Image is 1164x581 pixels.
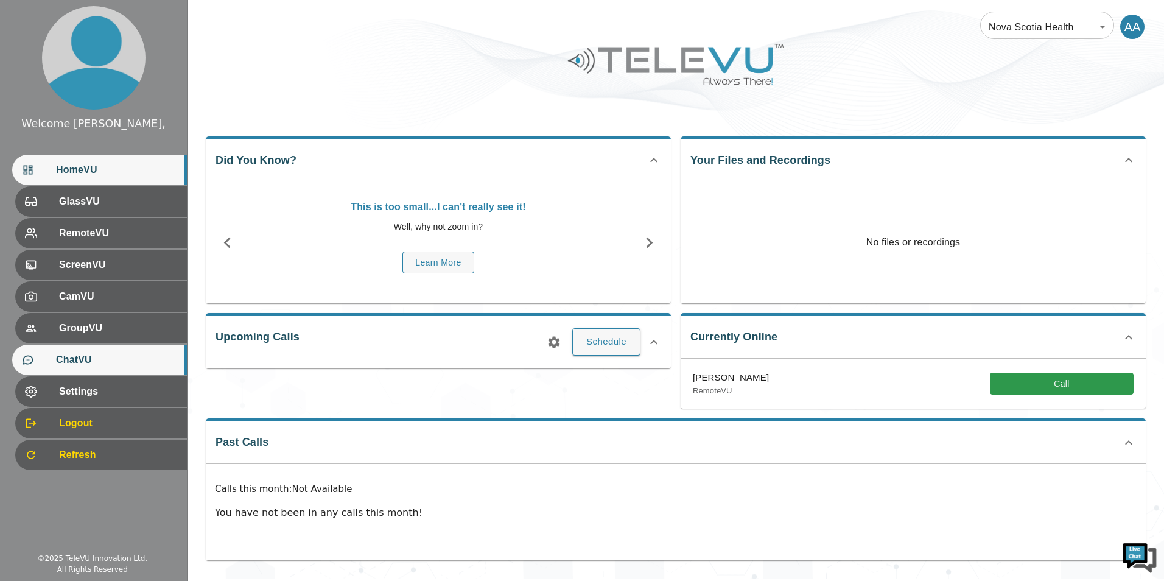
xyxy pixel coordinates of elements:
[6,333,232,375] textarea: Type your message and hit 'Enter'
[59,416,177,431] span: Logout
[1121,538,1158,575] img: Chat Widget
[59,384,177,399] span: Settings
[681,181,1146,303] p: No files or recordings
[71,153,168,276] span: We're online!
[21,57,51,87] img: d_736959983_company_1615157101543_736959983
[15,440,187,470] div: Refresh
[15,218,187,248] div: RemoteVU
[12,155,187,185] div: HomeVU
[56,353,177,367] span: ChatVU
[1120,15,1145,39] div: AA
[15,281,187,312] div: CamVU
[15,408,187,438] div: Logout
[15,250,187,280] div: ScreenVU
[59,321,177,336] span: GroupVU
[980,10,1114,44] div: Nova Scotia Health
[15,376,187,407] div: Settings
[37,553,147,564] div: © 2025 TeleVU Innovation Ltd.
[42,6,145,110] img: profile.png
[990,373,1134,395] button: Call
[21,116,166,132] div: Welcome [PERSON_NAME],
[572,328,640,355] button: Schedule
[59,194,177,209] span: GlassVU
[56,163,177,177] span: HomeVU
[15,186,187,217] div: GlassVU
[15,313,187,343] div: GroupVU
[59,448,177,462] span: Refresh
[402,252,474,274] button: Learn More
[693,371,769,385] p: [PERSON_NAME]
[59,289,177,304] span: CamVU
[566,39,785,90] img: Logo
[215,482,1137,496] p: Calls this month : Not Available
[59,226,177,241] span: RemoteVU
[12,345,187,375] div: ChatVU
[255,220,622,233] p: Well, why not zoom in?
[59,258,177,272] span: ScreenVU
[57,564,128,575] div: All Rights Reserved
[63,64,205,80] div: Chat with us now
[215,505,1137,520] p: You have not been in any calls this month!
[200,6,229,35] div: Minimize live chat window
[693,385,769,397] p: RemoteVU
[255,200,622,214] p: This is too small...I can't really see it!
